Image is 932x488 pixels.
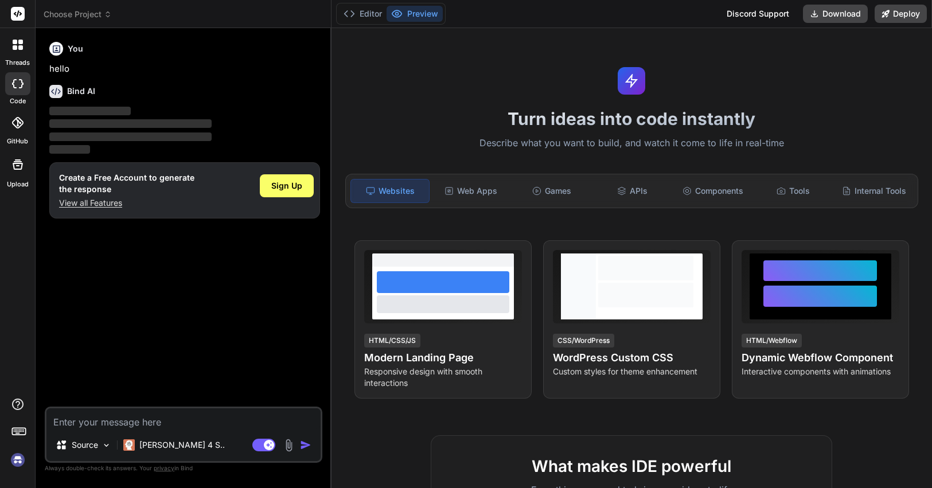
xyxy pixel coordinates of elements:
[387,6,443,22] button: Preview
[300,439,311,451] img: icon
[364,334,420,348] div: HTML/CSS/JS
[10,96,26,106] label: code
[49,145,90,154] span: ‌
[49,132,212,141] span: ‌
[875,5,927,23] button: Deploy
[44,9,112,20] span: Choose Project
[123,439,135,451] img: Claude 4 Sonnet
[803,5,868,23] button: Download
[282,439,295,452] img: attachment
[742,334,802,348] div: HTML/Webflow
[49,107,131,115] span: ‌
[5,58,30,68] label: threads
[139,439,225,451] p: [PERSON_NAME] 4 S..
[450,454,813,478] h2: What makes IDE powerful
[350,179,430,203] div: Websites
[7,136,28,146] label: GitHub
[754,179,832,203] div: Tools
[59,172,194,195] h1: Create a Free Account to generate the response
[8,450,28,470] img: signin
[67,85,95,97] h6: Bind AI
[835,179,913,203] div: Internal Tools
[49,63,320,76] p: hello
[68,43,83,54] h6: You
[593,179,671,203] div: APIs
[553,334,614,348] div: CSS/WordPress
[364,350,522,366] h4: Modern Landing Page
[338,108,925,129] h1: Turn ideas into code instantly
[674,179,752,203] div: Components
[102,440,111,450] img: Pick Models
[338,136,925,151] p: Describe what you want to build, and watch it come to life in real-time
[742,350,899,366] h4: Dynamic Webflow Component
[49,119,212,128] span: ‌
[432,179,510,203] div: Web Apps
[59,197,194,209] p: View all Features
[339,6,387,22] button: Editor
[364,366,522,389] p: Responsive design with smooth interactions
[45,463,322,474] p: Always double-check its answers. Your in Bind
[72,439,98,451] p: Source
[742,366,899,377] p: Interactive components with animations
[7,179,29,189] label: Upload
[720,5,796,23] div: Discord Support
[553,350,711,366] h4: WordPress Custom CSS
[271,180,302,192] span: Sign Up
[553,366,711,377] p: Custom styles for theme enhancement
[154,464,174,471] span: privacy
[513,179,591,203] div: Games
